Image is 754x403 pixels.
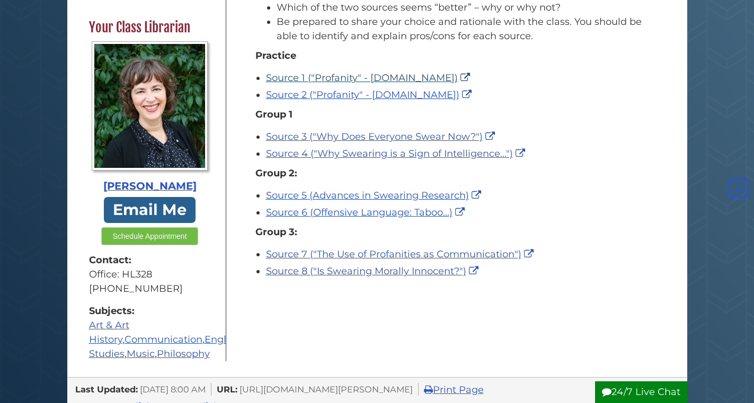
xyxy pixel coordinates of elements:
[205,334,240,345] a: English
[89,253,211,267] strong: Contact:
[89,304,211,318] strong: Subjects:
[75,384,138,395] span: Last Updated:
[89,178,211,194] div: [PERSON_NAME]
[266,89,474,101] a: Source 2 ("Profanity" - [DOMAIN_NAME])
[89,334,278,360] a: Gender Studies
[92,41,208,171] img: Profile Photo
[89,267,211,282] div: Office: HL328
[424,384,484,396] a: Print Page
[266,148,528,159] a: Source 4 ("Why Swearing is a Sign of Intelligence...")
[84,19,216,36] h2: Your Class Librarian
[726,182,751,194] a: Back to Top
[266,207,467,218] a: Source 6 (Offensive Language: Taboo...)
[125,334,202,345] a: Communication
[101,227,198,245] button: Schedule Appointment
[104,197,196,223] a: Email Me
[266,190,484,201] a: Source 5 (Advances in Swearing Research)
[255,167,297,179] strong: Group 2:
[89,282,211,296] div: [PHONE_NUMBER]
[127,348,155,360] a: Music
[277,15,650,43] li: Be prepared to share your choice and rationale with the class. You should be able to identify and...
[89,304,211,361] div: , , , , ,
[157,348,210,360] a: Philosophy
[277,1,650,15] li: Which of the two sources seems “better” – why or why not?
[140,384,206,395] span: [DATE] 8:00 AM
[89,41,211,194] a: Profile Photo [PERSON_NAME]
[266,248,536,260] a: Source 7 ("The Use of Profanities as Communication")
[595,381,687,403] button: 24/7 Live Chat
[266,131,498,142] a: Source 3 ("Why Does Everyone Swear Now?")
[255,226,297,238] strong: Group 3:
[255,109,292,120] strong: Group 1
[217,384,237,395] span: URL:
[266,265,481,277] a: Source 8 ("Is Swearing Morally Innocent?")
[255,50,296,61] strong: Practice
[424,385,433,395] i: Print Page
[266,72,473,84] a: Source 1 ("Profanity" - [DOMAIN_NAME])
[89,319,129,345] a: Art & Art History
[239,384,413,395] span: [URL][DOMAIN_NAME][PERSON_NAME]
